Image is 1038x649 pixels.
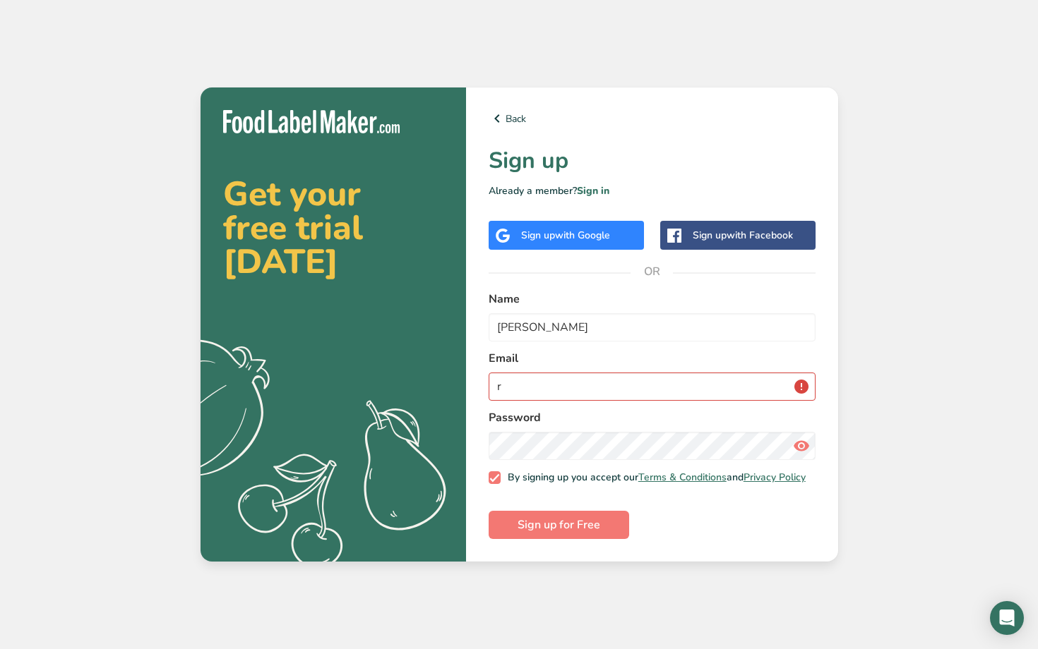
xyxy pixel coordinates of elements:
a: Terms & Conditions [638,471,727,484]
label: Name [489,291,816,308]
span: Sign up for Free [518,516,600,533]
span: By signing up you accept our and [501,471,806,484]
button: Sign up for Free [489,511,629,539]
img: Food Label Maker [223,110,400,133]
a: Sign in [577,184,609,198]
span: OR [631,250,673,293]
label: Email [489,350,816,367]
a: Privacy Policy [744,471,806,484]
label: Password [489,409,816,426]
input: email@example.com [489,372,816,401]
h1: Sign up [489,144,816,178]
p: Already a member? [489,183,816,198]
div: Open Intercom Messenger [990,601,1024,635]
div: Sign up [521,228,610,243]
h2: Get your free trial [DATE] [223,177,443,279]
a: Back [489,110,816,127]
div: Sign up [693,228,793,243]
input: John Doe [489,313,816,341]
span: with Google [555,229,610,242]
span: with Facebook [727,229,793,242]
